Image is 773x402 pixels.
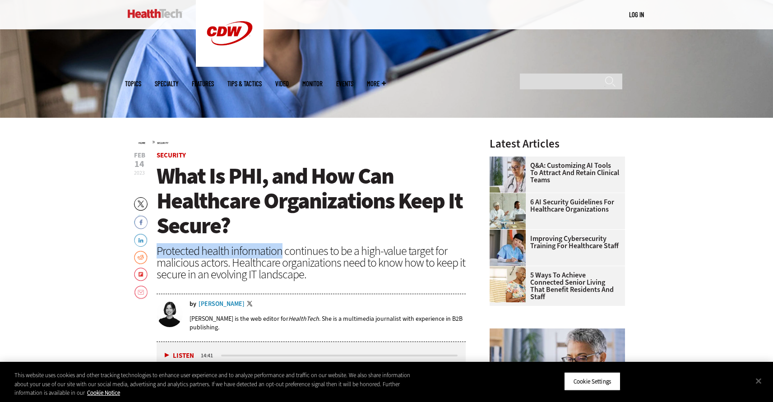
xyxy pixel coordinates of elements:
img: Networking Solutions for Senior Living [490,266,526,302]
a: Improving Cybersecurity Training for Healthcare Staff [490,235,620,250]
a: 5 Ways to Achieve Connected Senior Living That Benefit Residents and Staff [490,272,620,300]
a: CDW [196,60,264,69]
div: duration [199,351,220,360]
span: 14 [134,160,145,169]
span: What Is PHI, and How Can Healthcare Organizations Keep It Secure? [157,161,463,240]
div: media player [157,342,466,369]
div: User menu [629,10,644,19]
img: Home [128,9,182,18]
img: Jordan Scott [157,301,183,327]
a: Q&A: Customizing AI Tools To Attract and Retain Clinical Teams [490,162,620,184]
img: doctor on laptop [490,157,526,193]
a: Twitter [247,301,255,308]
button: Cookie Settings [564,372,620,391]
div: Protected health information continues to be a high-value target for malicious actors. Healthcare... [157,245,466,280]
img: nurse studying on computer [490,230,526,266]
a: Networking Solutions for Senior Living [490,266,530,273]
em: HealthTech [288,314,319,323]
button: Listen [165,352,194,359]
span: Specialty [155,80,178,87]
a: Security [157,151,186,160]
span: 2023 [134,169,145,176]
a: Video [275,80,289,87]
a: Tips & Tactics [227,80,262,87]
a: MonITor [302,80,323,87]
img: Doctors meeting in the office [490,193,526,229]
span: by [190,301,196,307]
a: Events [336,80,353,87]
div: » [139,138,466,145]
a: More information about your privacy [87,389,120,397]
div: This website uses cookies and other tracking technologies to enhance user experience and to analy... [14,371,425,397]
button: Close [749,371,768,391]
h3: Latest Articles [490,138,625,149]
span: Topics [125,80,141,87]
a: Features [192,80,214,87]
a: nurse studying on computer [490,230,530,237]
a: Log in [629,10,644,18]
a: doctor on laptop [490,157,530,164]
a: 6 AI Security Guidelines for Healthcare Organizations [490,199,620,213]
a: Doctors meeting in the office [490,193,530,200]
span: Feb [134,152,145,159]
a: Home [139,141,145,145]
span: More [367,80,386,87]
a: Security [157,141,168,145]
a: [PERSON_NAME] [199,301,245,307]
p: [PERSON_NAME] is the web editor for . She is a multimedia journalist with experience in B2B publi... [190,314,466,332]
